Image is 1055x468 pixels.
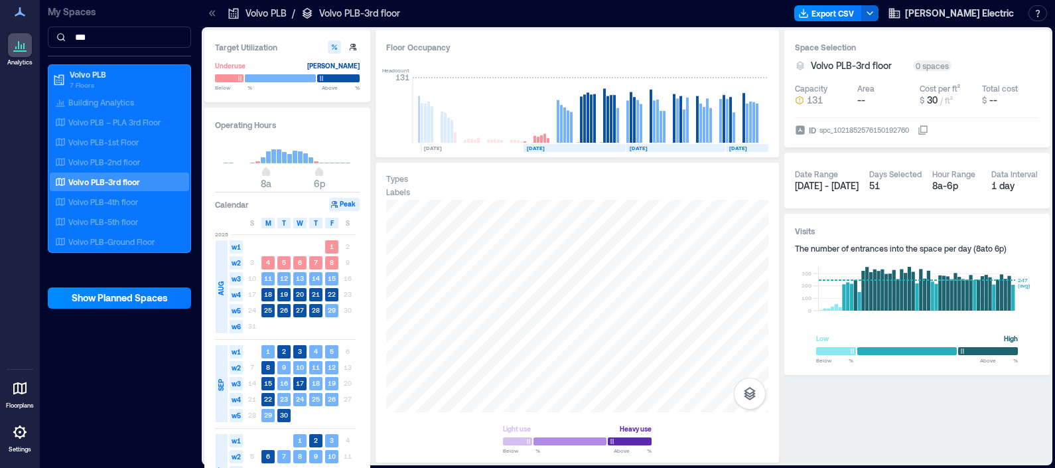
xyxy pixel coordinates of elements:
span: W [297,218,303,228]
span: w3 [230,272,243,285]
p: / [292,7,295,20]
span: w3 [230,377,243,390]
h3: Target Utilization [215,40,360,54]
text: 14 [312,274,320,282]
div: Data Interval [991,169,1038,179]
text: 25 [264,306,272,314]
text: 6 [298,258,302,266]
div: Area [857,83,875,94]
div: 0 spaces [913,60,951,71]
div: Hour Range [932,169,975,179]
span: -- [857,94,865,106]
span: w2 [230,450,243,463]
tspan: 200 [802,282,811,289]
button: [PERSON_NAME] Electric [884,3,1018,24]
span: Below % [503,447,540,455]
span: -- [989,94,997,106]
div: Capacity [795,83,827,94]
div: Total cost [982,83,1018,94]
text: 18 [264,290,272,298]
text: [DATE] [424,145,442,151]
span: M [265,218,271,228]
text: 29 [328,306,336,314]
tspan: 0 [808,307,811,314]
text: 15 [264,379,272,387]
span: Above % [614,447,652,455]
text: [DATE] [729,145,747,151]
text: 11 [264,274,272,282]
span: S [346,218,350,228]
div: 51 [869,179,922,193]
p: 7 Floors [70,80,181,90]
text: 2 [282,347,286,355]
p: Volvo PLB-Ground Floor [68,236,155,247]
span: w1 [230,345,243,358]
text: 8 [330,258,334,266]
text: 2 [314,436,318,444]
span: / ft² [940,96,953,105]
button: IDspc_1021852576150192760 [918,125,928,135]
text: 10 [328,452,336,460]
text: 22 [264,395,272,403]
text: 12 [280,274,288,282]
text: 22 [328,290,336,298]
span: w2 [230,361,243,374]
p: Volvo PLB-3rd floor [319,7,400,20]
span: S [250,218,254,228]
p: Volvo PLB-1st Floor [68,137,139,147]
div: Cost per ft² [920,83,960,94]
text: 17 [296,379,304,387]
div: High [1004,332,1018,345]
p: Building Analytics [68,97,134,108]
div: Low [816,332,829,345]
span: w5 [230,304,243,317]
span: w2 [230,256,243,270]
text: 1 [266,347,270,355]
span: Volvo PLB-3rd floor [811,59,892,72]
span: 2025 [215,230,228,238]
a: Settings [4,416,36,457]
span: w4 [230,393,243,406]
text: 15 [328,274,336,282]
text: 7 [282,452,286,460]
span: F [330,218,334,228]
text: 23 [280,395,288,403]
button: Export CSV [794,5,862,21]
text: 4 [266,258,270,266]
span: w1 [230,434,243,447]
a: Analytics [3,29,36,70]
p: Floorplans [6,402,34,410]
text: 9 [314,452,318,460]
p: Volvo PLB-2nd floor [68,157,140,167]
a: Floorplans [2,372,38,414]
text: [DATE] [630,145,648,151]
p: Volvo PLB-5th floor [68,216,138,227]
text: 4 [314,347,318,355]
div: 8a - 6p [932,179,981,193]
span: T [282,218,286,228]
h3: Calendar [215,198,249,211]
span: $ [982,96,987,105]
span: w1 [230,240,243,254]
div: The number of entrances into the space per day ( 8a to 6p ) [795,243,1039,254]
text: 28 [312,306,320,314]
p: Volvo PLB-3rd floor [68,177,140,187]
div: Types [386,173,408,184]
text: 29 [264,411,272,419]
text: 26 [328,395,336,403]
span: ID [809,123,816,137]
div: [PERSON_NAME] [307,59,360,72]
div: Light use [503,422,531,435]
button: Peak [329,198,360,211]
p: Volvo PLB – PLA 3rd Floor [68,117,161,127]
p: Settings [9,445,31,453]
span: w6 [230,320,243,333]
div: Heavy use [620,422,652,435]
text: 27 [296,306,304,314]
span: T [314,218,318,228]
text: 24 [296,395,304,403]
text: 5 [282,258,286,266]
p: Volvo PLB-4th floor [68,196,138,207]
span: SEP [216,379,226,391]
div: Days Selected [869,169,922,179]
